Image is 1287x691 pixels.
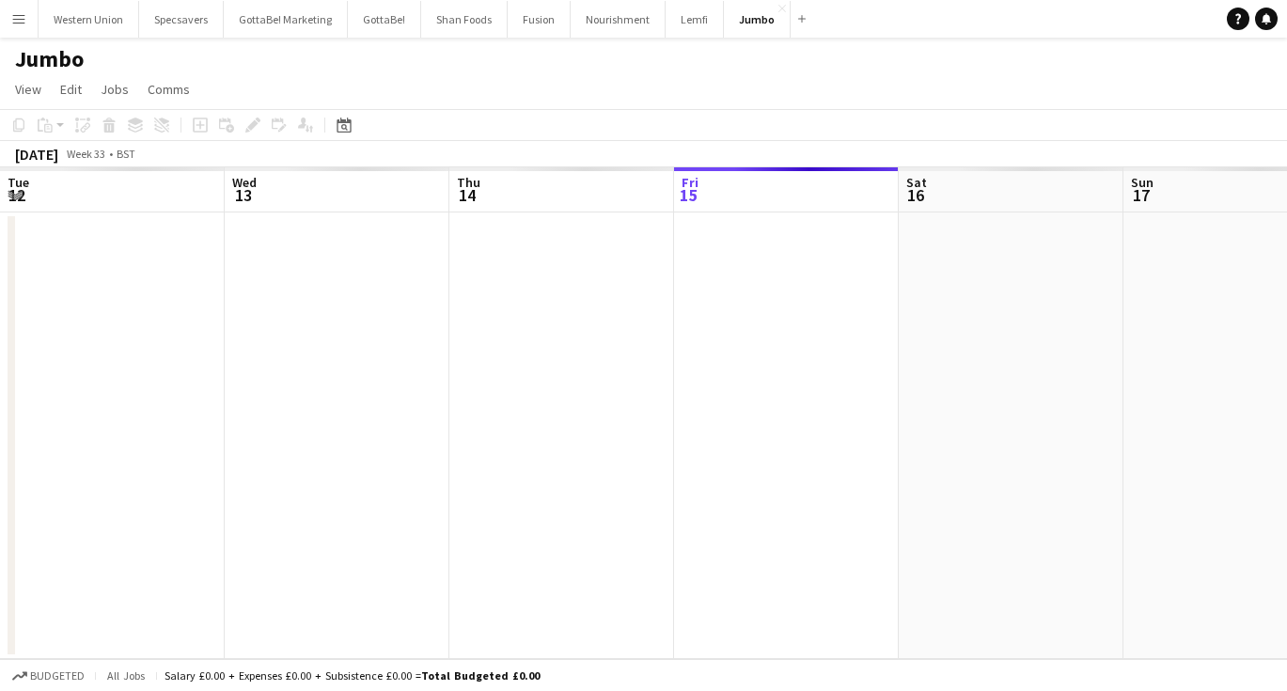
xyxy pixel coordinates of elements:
[224,1,348,38] button: GottaBe! Marketing
[421,668,540,683] span: Total Budgeted £0.00
[5,184,29,206] span: 12
[15,45,84,73] h1: Jumbo
[508,1,571,38] button: Fusion
[1131,174,1154,191] span: Sun
[140,77,197,102] a: Comms
[148,81,190,98] span: Comms
[30,669,85,683] span: Budgeted
[457,174,480,191] span: Thu
[906,174,927,191] span: Sat
[679,184,698,206] span: 15
[8,77,49,102] a: View
[60,81,82,98] span: Edit
[15,145,58,164] div: [DATE]
[39,1,139,38] button: Western Union
[666,1,724,38] button: Lemfi
[1128,184,1154,206] span: 17
[348,1,421,38] button: GottaBe!
[682,174,698,191] span: Fri
[53,77,89,102] a: Edit
[15,81,41,98] span: View
[103,668,149,683] span: All jobs
[454,184,480,206] span: 14
[571,1,666,38] button: Nourishment
[62,147,109,161] span: Week 33
[93,77,136,102] a: Jobs
[421,1,508,38] button: Shan Foods
[232,174,257,191] span: Wed
[101,81,129,98] span: Jobs
[165,668,540,683] div: Salary £0.00 + Expenses £0.00 + Subsistence £0.00 =
[139,1,224,38] button: Specsavers
[9,666,87,686] button: Budgeted
[229,184,257,206] span: 13
[117,147,135,161] div: BST
[8,174,29,191] span: Tue
[724,1,791,38] button: Jumbo
[903,184,927,206] span: 16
